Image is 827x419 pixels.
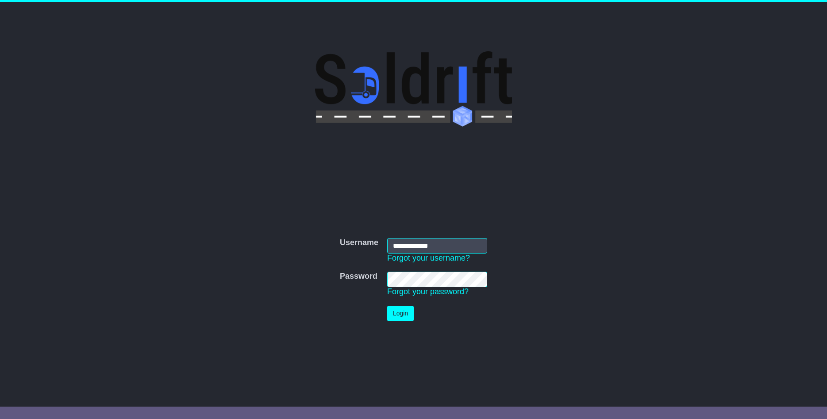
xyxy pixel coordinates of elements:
label: Password [340,272,377,281]
a: Forgot your username? [387,254,470,262]
button: Login [387,306,414,321]
a: Forgot your password? [387,287,469,296]
label: Username [340,238,378,248]
img: Soldrift Pty Ltd [315,51,512,127]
